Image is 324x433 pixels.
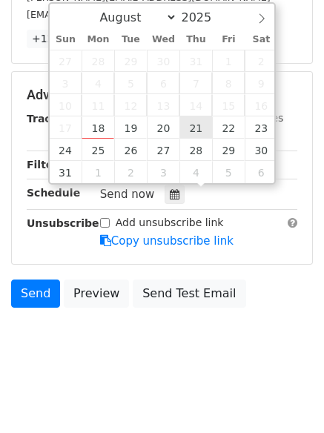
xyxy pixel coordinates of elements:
span: September 5, 2025 [212,161,245,183]
span: August 13, 2025 [147,94,179,116]
span: August 15, 2025 [212,94,245,116]
span: August 2, 2025 [245,50,277,72]
span: August 10, 2025 [50,94,82,116]
span: August 27, 2025 [147,139,179,161]
span: Fri [212,35,245,44]
span: August 6, 2025 [147,72,179,94]
strong: Unsubscribe [27,217,99,229]
h5: Advanced [27,87,297,103]
span: Sun [50,35,82,44]
span: August 25, 2025 [82,139,114,161]
span: August 5, 2025 [114,72,147,94]
span: August 4, 2025 [82,72,114,94]
span: August 3, 2025 [50,72,82,94]
span: August 1, 2025 [212,50,245,72]
span: August 11, 2025 [82,94,114,116]
a: Send [11,280,60,308]
span: August 31, 2025 [50,161,82,183]
span: August 20, 2025 [147,116,179,139]
a: Copy unsubscribe link [100,234,234,248]
span: July 31, 2025 [179,50,212,72]
span: July 28, 2025 [82,50,114,72]
span: September 4, 2025 [179,161,212,183]
span: Send now [100,188,155,201]
span: September 2, 2025 [114,161,147,183]
span: August 29, 2025 [212,139,245,161]
small: [EMAIL_ADDRESS][DOMAIN_NAME] [27,9,192,20]
span: August 30, 2025 [245,139,277,161]
a: +12 more [27,30,89,48]
span: Wed [147,35,179,44]
iframe: Chat Widget [250,362,324,433]
strong: Schedule [27,187,80,199]
span: August 14, 2025 [179,94,212,116]
span: August 8, 2025 [212,72,245,94]
strong: Filters [27,159,65,171]
span: August 7, 2025 [179,72,212,94]
span: August 21, 2025 [179,116,212,139]
span: August 28, 2025 [179,139,212,161]
a: Send Test Email [133,280,245,308]
a: Preview [64,280,129,308]
span: September 1, 2025 [82,161,114,183]
strong: Tracking [27,113,76,125]
span: August 22, 2025 [212,116,245,139]
span: August 18, 2025 [82,116,114,139]
input: Year [177,10,231,24]
span: August 26, 2025 [114,139,147,161]
span: August 17, 2025 [50,116,82,139]
span: Mon [82,35,114,44]
span: August 9, 2025 [245,72,277,94]
span: July 29, 2025 [114,50,147,72]
span: September 6, 2025 [245,161,277,183]
span: August 16, 2025 [245,94,277,116]
span: August 24, 2025 [50,139,82,161]
span: July 30, 2025 [147,50,179,72]
span: Thu [179,35,212,44]
span: August 12, 2025 [114,94,147,116]
span: September 3, 2025 [147,161,179,183]
label: Add unsubscribe link [116,215,224,231]
span: August 19, 2025 [114,116,147,139]
span: Tue [114,35,147,44]
span: July 27, 2025 [50,50,82,72]
span: Sat [245,35,277,44]
span: August 23, 2025 [245,116,277,139]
